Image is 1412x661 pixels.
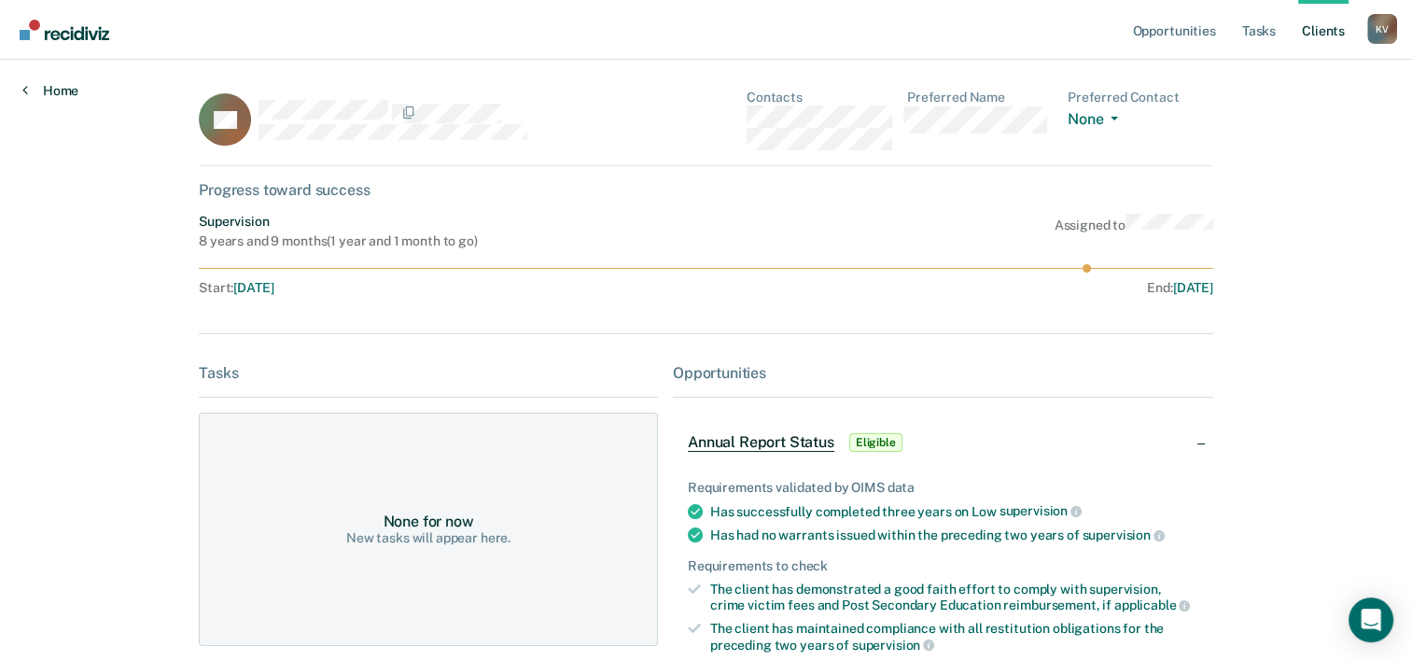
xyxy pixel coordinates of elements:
[907,90,1053,105] dt: Preferred Name
[199,364,658,382] div: Tasks
[688,480,1198,496] div: Requirements validated by OIMS data
[199,233,478,249] div: 8 years and 9 months ( 1 year and 1 month to go )
[710,621,1198,653] div: The client has maintained compliance with all restitution obligations for the preceding two years of
[199,214,478,230] div: Supervision
[714,280,1213,296] div: End :
[747,90,892,105] dt: Contacts
[383,513,473,530] div: None for now
[688,433,834,452] span: Annual Report Status
[1000,503,1082,518] span: supervision
[1068,90,1213,105] dt: Preferred Contact
[199,280,706,296] div: Start :
[673,413,1213,472] div: Annual Report StatusEligible
[673,364,1213,382] div: Opportunities
[710,503,1198,520] div: Has successfully completed three years on Low
[1173,280,1213,295] span: [DATE]
[1114,598,1190,612] span: applicable
[346,530,510,546] div: New tasks will appear here.
[849,433,902,452] span: Eligible
[1055,214,1213,249] div: Assigned to
[199,181,1213,199] div: Progress toward success
[688,558,1198,574] div: Requirements to check
[852,638,934,653] span: supervision
[22,82,78,99] a: Home
[1068,110,1125,132] button: None
[1367,14,1397,44] div: K V
[233,280,273,295] span: [DATE]
[710,582,1198,613] div: The client has demonstrated a good faith effort to comply with supervision, crime victim fees and...
[710,527,1198,543] div: Has had no warrants issued within the preceding two years of
[20,20,109,40] img: Recidiviz
[1082,527,1164,542] span: supervision
[1349,598,1393,642] div: Open Intercom Messenger
[1367,14,1397,44] button: Profile dropdown button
